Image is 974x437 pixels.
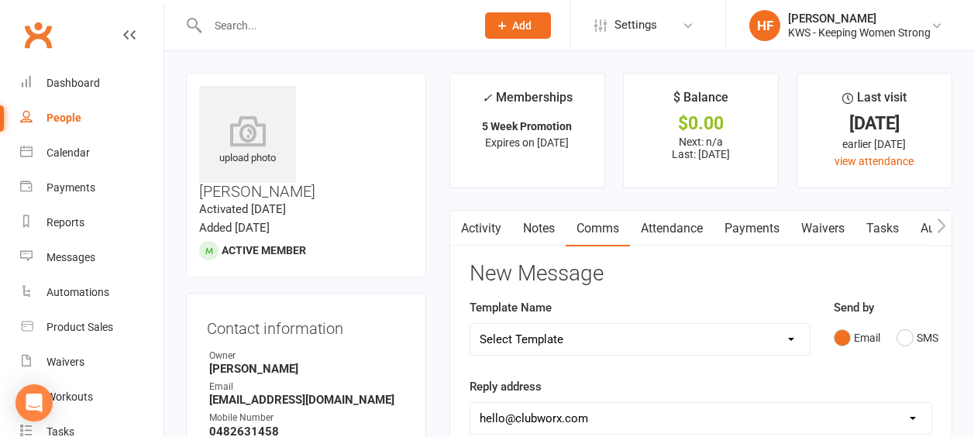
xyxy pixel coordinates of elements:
div: Workouts [46,391,93,403]
div: HF [749,10,780,41]
h3: [PERSON_NAME] [199,86,413,200]
div: $0.00 [638,115,764,132]
label: Reply address [470,377,542,396]
div: KWS - Keeping Women Strong [788,26,931,40]
div: Dashboard [46,77,100,89]
a: view attendance [835,155,914,167]
span: Expires on [DATE] [485,136,569,149]
div: Messages [46,251,95,263]
div: People [46,112,81,124]
div: upload photo [199,115,296,167]
a: Attendance [630,211,714,246]
div: Product Sales [46,321,113,333]
div: Owner [209,349,405,363]
a: Clubworx [19,15,57,54]
div: Automations [46,286,109,298]
a: Messages [20,240,163,275]
div: Memberships [482,88,573,116]
button: SMS [897,323,938,353]
a: People [20,101,163,136]
strong: [EMAIL_ADDRESS][DOMAIN_NAME] [209,393,405,407]
a: Waivers [790,211,855,246]
a: Reports [20,205,163,240]
a: Activity [450,211,512,246]
time: Activated [DATE] [199,202,286,216]
div: Open Intercom Messenger [15,384,53,422]
button: Email [834,323,880,353]
span: Active member [222,244,306,256]
a: Workouts [20,380,163,415]
time: Added [DATE] [199,221,270,235]
div: Reports [46,216,84,229]
strong: 5 Week Promotion [482,120,572,132]
div: [DATE] [811,115,938,132]
a: Notes [512,211,566,246]
div: Calendar [46,146,90,159]
a: Automations [20,275,163,310]
a: Payments [20,170,163,205]
label: Template Name [470,298,552,317]
h3: Contact information [207,314,405,337]
h3: New Message [470,262,932,286]
i: ✓ [482,91,492,105]
a: Comms [566,211,630,246]
div: Payments [46,181,95,194]
div: Last visit [842,88,907,115]
a: Dashboard [20,66,163,101]
div: Email [209,380,405,394]
div: earlier [DATE] [811,136,938,153]
div: $ Balance [673,88,728,115]
a: Waivers [20,345,163,380]
label: Send by [834,298,874,317]
a: Tasks [855,211,910,246]
div: [PERSON_NAME] [788,12,931,26]
input: Search... [203,15,465,36]
span: Add [512,19,532,32]
a: Calendar [20,136,163,170]
strong: [PERSON_NAME] [209,362,405,376]
button: Add [485,12,551,39]
div: Mobile Number [209,411,405,425]
a: Payments [714,211,790,246]
a: Product Sales [20,310,163,345]
div: Waivers [46,356,84,368]
p: Next: n/a Last: [DATE] [638,136,764,160]
span: Settings [614,8,657,43]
